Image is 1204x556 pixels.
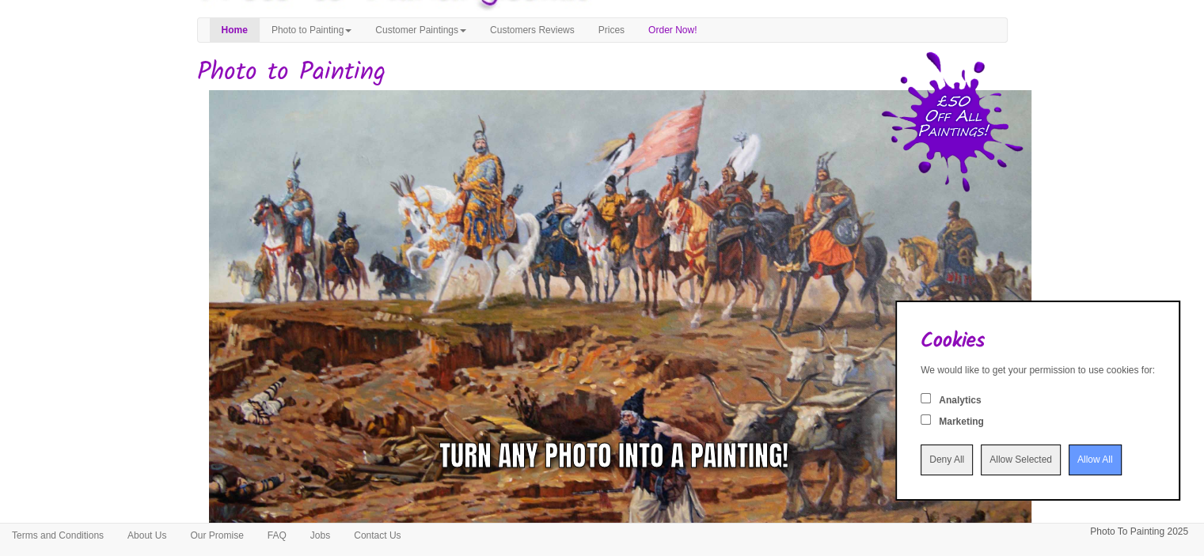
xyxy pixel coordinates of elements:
[342,524,412,547] a: Contact Us
[881,51,1024,192] img: 50 pound price drop
[478,18,587,42] a: Customers Reviews
[921,364,1155,377] div: We would like to get your permission to use cookies for:
[587,18,636,42] a: Prices
[939,394,981,407] label: Analytics
[178,524,255,547] a: Our Promise
[636,18,708,42] a: Order Now!
[116,524,178,547] a: About Us
[363,18,478,42] a: Customer Paintings
[256,524,298,547] a: FAQ
[210,18,260,42] a: Home
[260,18,363,42] a: Photo to Painting
[939,415,984,429] label: Marketing
[197,59,1008,86] h1: Photo to Painting
[209,90,1043,552] img: battle-scene.jpg
[1069,444,1122,475] input: Allow All
[1090,524,1188,540] p: Photo To Painting 2025
[981,444,1061,475] input: Allow Selected
[298,524,342,547] a: Jobs
[921,330,1155,353] h2: Cookies
[439,436,788,476] div: Turn any photo into a painting!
